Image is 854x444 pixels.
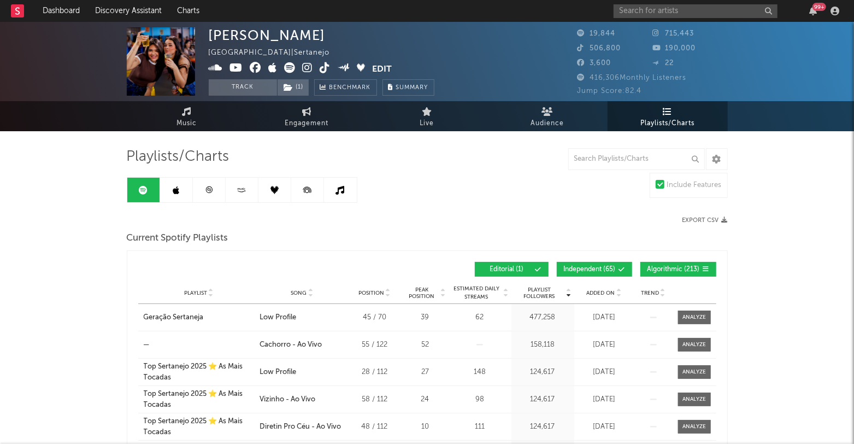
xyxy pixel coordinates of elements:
button: (1) [278,79,309,96]
a: Geração Sertaneja [144,312,254,323]
button: 99+ [809,7,817,15]
div: 52 [405,340,446,350]
span: Algorithmic ( 213 ) [647,266,700,273]
div: — [144,340,150,350]
div: 58 / 112 [350,394,399,405]
a: Benchmark [314,79,377,96]
div: 98 [451,394,509,405]
a: Audience [487,101,608,131]
a: — [144,340,254,350]
span: Playlists/Charts [640,117,694,130]
div: [DATE] [577,367,632,378]
span: 416,306 Monthly Listeners [578,74,687,81]
span: Benchmark [329,81,371,95]
span: Playlists/Charts [127,150,229,163]
div: Vizinho - Ao Vivo [260,394,315,405]
button: Edit [372,62,392,76]
span: Trend [641,290,659,296]
div: 10 [405,422,446,433]
div: 28 / 112 [350,367,399,378]
button: Algorithmic(213) [640,262,716,277]
div: 45 / 70 [350,312,399,323]
div: 24 [405,394,446,405]
a: Engagement [247,101,367,131]
a: Playlists/Charts [608,101,728,131]
span: Current Spotify Playlists [127,232,228,245]
span: Peak Position [405,287,439,300]
div: Cachorro - Ao Vivo [260,340,322,350]
div: [DATE] [577,312,632,323]
span: 506,800 [578,45,621,52]
a: Top Sertanejo 2025 ⭐️ As Mais Tocadas [144,389,254,410]
span: Added On [587,290,615,296]
div: [DATE] [577,394,632,405]
a: Top Sertanejo 2025 ⭐️ As Mais Tocadas [144,416,254,437]
button: Editorial(1) [475,262,549,277]
div: Include Features [667,179,722,192]
span: 22 [652,60,674,67]
span: 19,844 [578,30,616,37]
span: Jump Score: 82.4 [578,87,642,95]
span: Estimated Daily Streams [451,285,502,301]
div: 158,118 [514,340,572,350]
input: Search Playlists/Charts [568,148,705,170]
div: Low Profile [260,312,296,323]
div: 148 [451,367,509,378]
div: Geração Sertaneja [144,312,204,323]
div: Low Profile [260,367,296,378]
div: 99 + [812,3,826,11]
button: Track [209,79,277,96]
span: Position [358,290,384,296]
span: Engagement [285,117,329,130]
button: Export CSV [682,217,728,224]
span: Editorial ( 1 ) [482,266,532,273]
div: 48 / 112 [350,422,399,433]
div: [PERSON_NAME] [209,27,326,43]
span: Independent ( 65 ) [564,266,616,273]
span: Summary [396,85,428,91]
span: Song [291,290,307,296]
div: 124,617 [514,394,572,405]
div: [GEOGRAPHIC_DATA] | Sertanejo [209,46,343,60]
span: Playlist [184,290,207,296]
div: [DATE] [577,422,632,433]
a: Top Sertanejo 2025 ⭐️ As Mais Tocadas [144,361,254,383]
div: 27 [405,367,446,378]
div: 124,617 [514,422,572,433]
div: 62 [451,312,509,323]
div: Diretin Pro Céu - Ao Vivo [260,422,341,433]
div: 55 / 122 [350,340,399,350]
div: [DATE] [577,340,632,350]
a: Music [127,101,247,131]
div: 124,617 [514,367,572,378]
div: 477,258 [514,312,572,323]
div: 111 [451,422,509,433]
a: Live [367,101,487,131]
span: 3,600 [578,60,611,67]
span: Live [420,117,434,130]
span: 715,443 [652,30,694,37]
span: 190,000 [652,45,696,52]
div: 39 [405,312,446,323]
span: Music [176,117,197,130]
span: Audience [531,117,564,130]
span: ( 1 ) [277,79,309,96]
span: Playlist Followers [514,287,565,300]
button: Summary [382,79,434,96]
button: Independent(65) [557,262,632,277]
input: Search for artists [614,4,778,18]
